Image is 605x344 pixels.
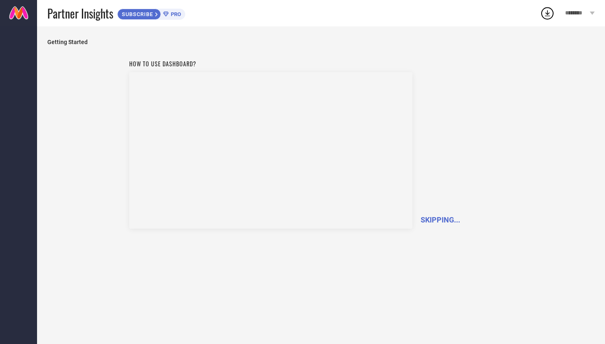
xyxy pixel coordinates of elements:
[169,11,181,17] span: PRO
[118,11,155,17] span: SUBSCRIBE
[129,72,412,229] iframe: Workspace Section
[47,5,113,22] span: Partner Insights
[129,59,412,68] h1: How to use dashboard?
[421,215,460,224] span: SKIPPING...
[540,6,555,21] div: Open download list
[117,7,185,20] a: SUBSCRIBEPRO
[47,39,595,45] span: Getting Started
